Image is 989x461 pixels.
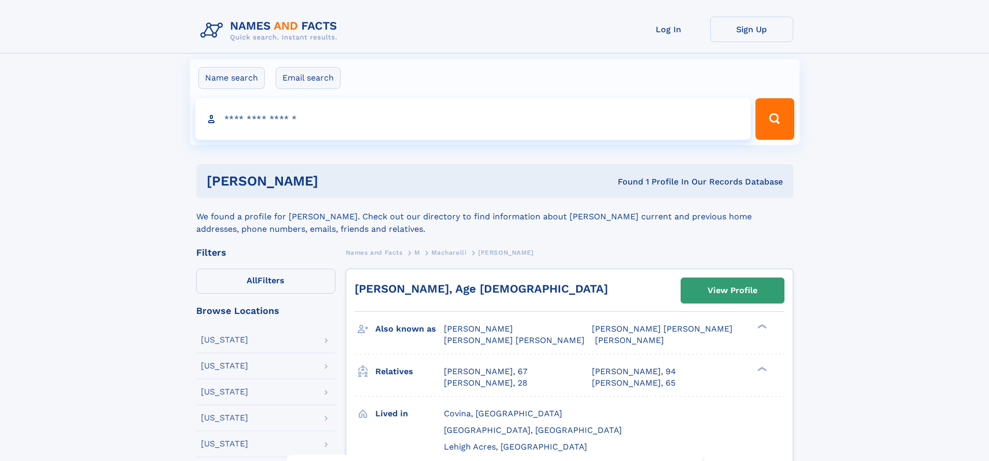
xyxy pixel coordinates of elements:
[444,409,562,418] span: Covina, [GEOGRAPHIC_DATA]
[375,363,444,380] h3: Relatives
[201,388,248,396] div: [US_STATE]
[710,17,793,42] a: Sign Up
[755,323,767,330] div: ❯
[196,17,346,45] img: Logo Names and Facts
[681,278,784,303] a: View Profile
[468,176,783,188] div: Found 1 Profile In Our Records Database
[276,67,341,89] label: Email search
[592,377,675,389] a: [PERSON_NAME], 65
[201,362,248,370] div: [US_STATE]
[346,246,403,259] a: Names and Facts
[444,377,527,389] a: [PERSON_NAME], 28
[247,275,258,285] span: All
[375,320,444,338] h3: Also known as
[201,336,248,344] div: [US_STATE]
[755,365,767,372] div: ❯
[196,198,793,235] div: We found a profile for [PERSON_NAME]. Check out our directory to find information about [PERSON_N...
[414,249,420,256] span: M
[627,17,710,42] a: Log In
[592,366,676,377] a: [PERSON_NAME], 94
[444,324,513,334] span: [PERSON_NAME]
[444,366,527,377] a: [PERSON_NAME], 67
[196,248,335,257] div: Filters
[196,306,335,315] div: Browse Locations
[355,282,608,295] a: [PERSON_NAME], Age [DEMOGRAPHIC_DATA]
[207,175,468,188] h1: [PERSON_NAME]
[414,246,420,259] a: M
[444,335,585,345] span: [PERSON_NAME] [PERSON_NAME]
[195,98,751,140] input: search input
[201,440,248,448] div: [US_STATE]
[196,269,335,294] label: Filters
[444,442,587,452] span: Lehigh Acres, [GEOGRAPHIC_DATA]
[431,249,466,256] span: Macharelli
[431,246,466,259] a: Macharelli
[592,324,733,334] span: [PERSON_NAME] [PERSON_NAME]
[444,425,622,435] span: [GEOGRAPHIC_DATA], [GEOGRAPHIC_DATA]
[201,414,248,422] div: [US_STATE]
[755,98,794,140] button: Search Button
[595,335,664,345] span: [PERSON_NAME]
[375,405,444,423] h3: Lived in
[478,249,534,256] span: [PERSON_NAME]
[198,67,265,89] label: Name search
[708,279,757,302] div: View Profile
